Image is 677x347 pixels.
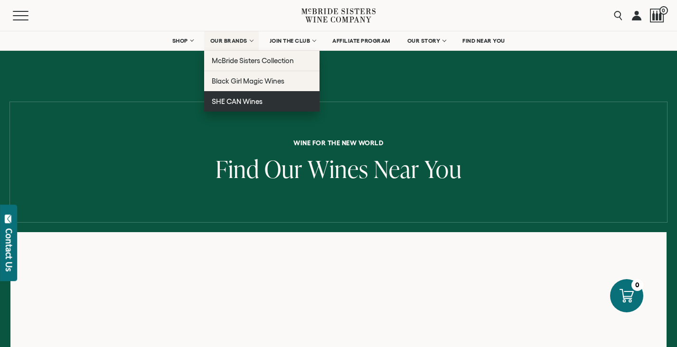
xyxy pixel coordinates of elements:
span: Near [374,152,419,185]
a: Black Girl Magic Wines [204,71,320,91]
a: OUR STORY [401,31,452,50]
span: Black Girl Magic Wines [212,77,284,85]
span: SHOP [172,38,188,44]
span: OUR STORY [407,38,441,44]
span: Wines [308,152,368,185]
span: SHE CAN Wines [212,97,263,105]
div: Contact Us [4,228,14,272]
span: Find [216,152,259,185]
span: FIND NEAR YOU [462,38,505,44]
a: OUR BRANDS [204,31,259,50]
span: JOIN THE CLUB [270,38,310,44]
button: Mobile Menu Trigger [13,11,47,20]
a: FIND NEAR YOU [456,31,511,50]
div: 0 [631,279,643,291]
a: McBride Sisters Collection [204,50,320,71]
a: SHE CAN Wines [204,91,320,112]
a: SHOP [166,31,199,50]
a: AFFILIATE PROGRAM [326,31,396,50]
a: JOIN THE CLUB [263,31,322,50]
span: 0 [659,6,668,15]
span: McBride Sisters Collection [212,56,294,65]
span: OUR BRANDS [210,38,247,44]
span: You [424,152,462,185]
span: Our [264,152,302,185]
span: AFFILIATE PROGRAM [332,38,390,44]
